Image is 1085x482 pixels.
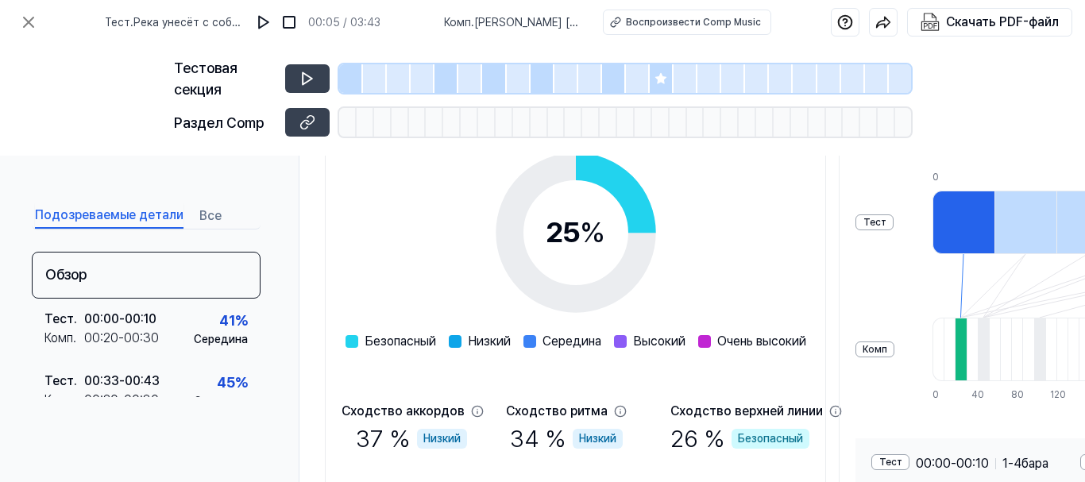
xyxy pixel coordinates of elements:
font: Сходство верхней линии [670,403,823,418]
font: Тест [863,217,886,228]
font: 25 [546,215,580,249]
font: Комп [444,16,471,29]
font: 00:20 [84,392,118,407]
font: - [118,330,124,345]
font: . [74,373,77,388]
font: 45 [217,374,235,391]
font: 0 [932,172,939,183]
font: % [546,424,566,453]
font: . [130,16,133,29]
font: Низкий [579,432,616,445]
font: 0 [932,389,939,400]
font: Сходство ритма [506,403,608,418]
font: . [471,16,474,29]
font: 00:10 [956,456,989,471]
font: 80 [1011,389,1024,400]
font: Скачать PDF-файл [946,14,1059,29]
font: - [118,392,124,407]
font: 00:33 [84,373,119,388]
font: Комп [863,344,887,355]
font: Безопасный [738,432,803,445]
font: - [951,456,956,471]
font: 37 [356,424,384,453]
font: % [235,312,248,329]
font: Середина [542,334,601,349]
font: 26 [670,424,698,453]
font: бара [1021,456,1048,471]
font: 00:00 [84,311,119,326]
font: Подозреваемые детали [35,207,183,222]
img: делиться [875,14,891,30]
font: Все [199,208,222,223]
font: . [74,311,77,326]
font: % [705,424,725,453]
font: - [1008,456,1014,471]
font: 00:10 [125,311,156,326]
font: 00:30 [124,330,159,345]
font: 40 [971,389,984,400]
font: Низкий [423,432,461,445]
font: 1 [1002,456,1008,471]
font: . [73,392,76,407]
font: 34 [510,424,539,453]
font: % [235,374,248,391]
font: % [580,215,605,249]
font: Комп [44,392,73,407]
font: Обзор [45,266,87,283]
img: Скачать PDF-файл [921,13,940,32]
font: 00:30 [124,392,159,407]
img: останавливаться [281,14,297,30]
font: Тест [105,16,130,29]
font: Комп [44,330,73,345]
font: Высокий [633,334,685,349]
font: [PERSON_NAME] [PERSON_NAME] [444,16,583,45]
font: 00:00 [916,456,951,471]
font: Середина [194,395,248,407]
font: - [119,311,125,326]
img: play [256,14,272,30]
font: 00:05 / 03:43 [308,16,380,29]
font: Тест [44,311,74,326]
font: Очень высокий [717,334,806,349]
font: Низкий [468,334,511,349]
font: Тестовая секция [174,60,237,98]
font: . [73,330,76,345]
font: Тест [44,373,74,388]
font: 4 [1014,456,1021,471]
font: Тест [879,457,902,468]
font: Безопасный [365,334,436,349]
font: 120 [1050,389,1066,400]
button: Скачать PDF-файл [917,9,1062,36]
font: 41 [219,312,235,329]
font: % [390,424,411,453]
font: - [119,373,125,388]
font: Река унесёт с собой [105,16,241,45]
button: Воспроизвести Comp Music [603,10,771,35]
font: Середина [194,333,248,345]
font: 00:43 [125,373,160,388]
font: Воспроизвести Comp Music [626,17,761,28]
img: помощь [837,14,853,30]
font: Сходство аккордов [342,403,465,418]
font: Раздел Comp [174,114,264,131]
font: 00:20 [84,330,118,345]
